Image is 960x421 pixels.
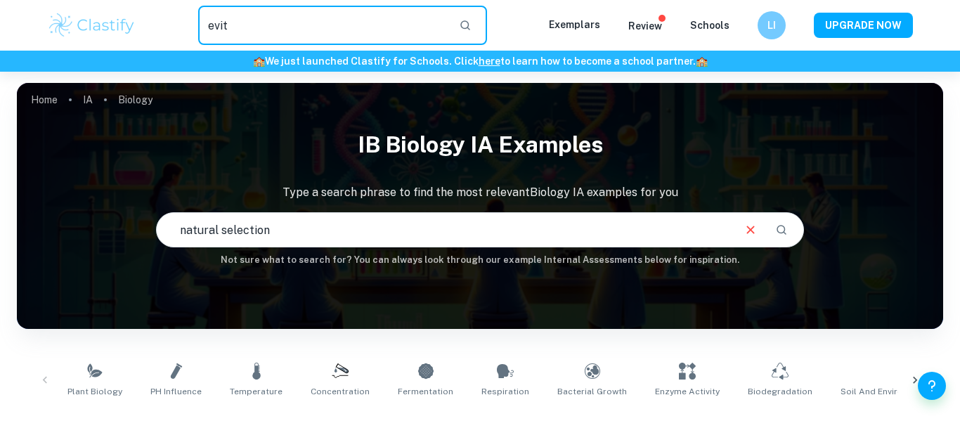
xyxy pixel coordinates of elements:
input: E.g. photosynthesis, coffee and protein, HDI and diabetes... [157,210,732,250]
h6: LI [764,18,780,33]
img: Clastify logo [47,11,136,39]
p: Exemplars [549,17,600,32]
span: Biodegradation [748,385,812,398]
input: Search for any exemplars... [198,6,448,45]
p: Biology [118,92,153,108]
span: Temperature [230,385,283,398]
h6: Not sure what to search for? You can always look through our example Internal Assessments below f... [17,253,943,267]
a: here [479,56,500,67]
h1: IB Biology IA examples [17,122,943,167]
button: Help and Feedback [918,372,946,400]
a: Home [31,90,58,110]
button: UPGRADE NOW [814,13,913,38]
p: Review [628,18,662,34]
span: Plant Biology [67,385,122,398]
p: Type a search phrase to find the most relevant Biology IA examples for you [17,184,943,201]
a: IA [83,90,93,110]
span: Concentration [311,385,370,398]
span: Respiration [481,385,529,398]
span: 🏫 [696,56,708,67]
h6: We just launched Clastify for Schools. Click to learn how to become a school partner. [3,53,957,69]
button: Search [770,218,793,242]
a: Schools [690,20,729,31]
span: Fermentation [398,385,453,398]
span: 🏫 [253,56,265,67]
button: LI [758,11,786,39]
span: Enzyme Activity [655,385,720,398]
span: pH Influence [150,385,202,398]
span: Bacterial Growth [557,385,627,398]
button: Clear [737,216,764,243]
